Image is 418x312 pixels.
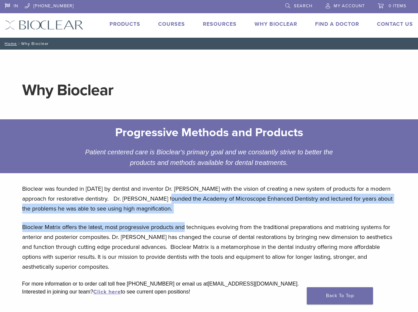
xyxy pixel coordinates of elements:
[3,10,103,60] iframe: profile
[389,3,406,9] span: 0 items
[17,42,21,45] span: /
[315,21,359,27] a: Find A Doctor
[22,288,396,296] div: Interested in joining our team? to see current open positions!
[22,82,396,98] h1: Why Bioclear
[5,20,83,30] img: Bioclear
[22,280,396,288] div: For more information or to order call toll free [PHONE_NUMBER] or email us at [EMAIL_ADDRESS][DOM...
[93,289,121,295] a: Click here
[203,21,237,27] a: Resources
[75,125,344,140] h2: Progressive Methods and Products
[70,147,348,168] div: Patient centered care is Bioclear's primary goal and we constantly strive to better the products ...
[22,222,396,272] p: Bioclear Matrix offers the latest, most progressive products and techniques evolving from the tra...
[334,3,365,9] span: My Account
[3,3,69,10] button: View in [GEOGRAPHIC_DATA]
[307,287,373,304] a: Back To Top
[110,21,140,27] a: Products
[3,41,17,46] a: Home
[255,21,297,27] a: Why Bioclear
[377,21,413,27] a: Contact Us
[22,184,396,214] p: Bioclear was founded in [DATE] by dentist and inventor Dr. [PERSON_NAME] with the vision of creat...
[294,3,312,9] span: Search
[158,21,185,27] a: Courses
